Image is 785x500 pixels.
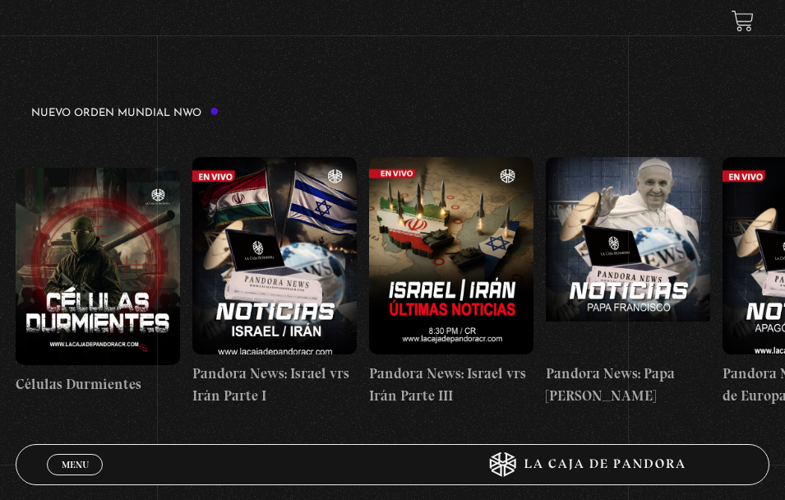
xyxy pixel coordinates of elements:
[56,474,95,485] span: Cerrar
[16,373,180,396] h4: Células Durmientes
[546,363,710,407] h4: Pandora News: Papa [PERSON_NAME]
[192,363,357,407] h4: Pandora News: Israel vrs Irán Parte I
[31,107,219,118] h3: Nuevo Orden Mundial NWO
[16,135,180,429] a: Células Durmientes
[546,135,710,429] a: Pandora News: Papa [PERSON_NAME]
[369,135,533,429] a: Pandora News: Israel vrs Irán Parte III
[62,460,89,470] span: Menu
[369,363,533,407] h4: Pandora News: Israel vrs Irán Parte III
[732,10,754,32] a: View your shopping cart
[192,135,357,429] a: Pandora News: Israel vrs Irán Parte I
